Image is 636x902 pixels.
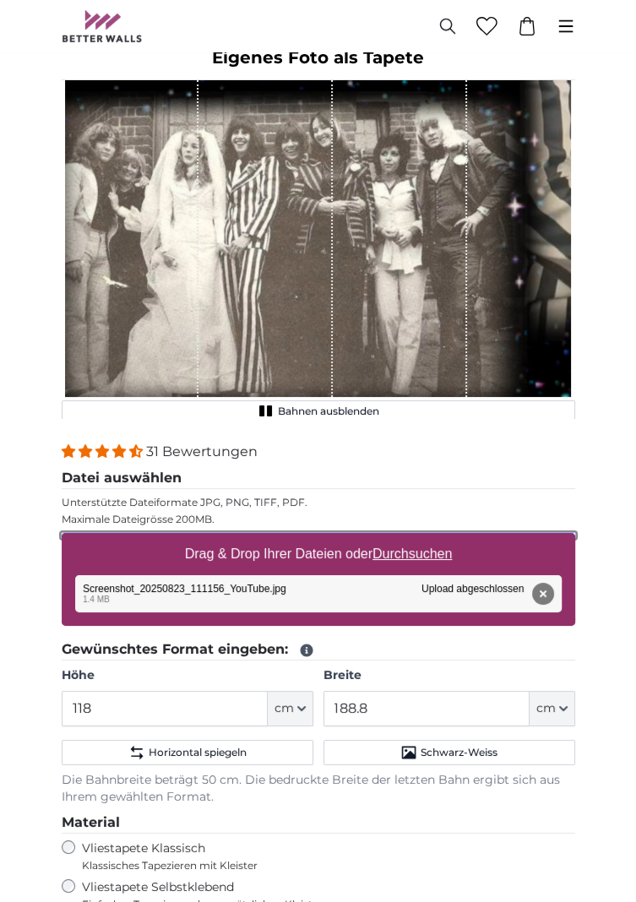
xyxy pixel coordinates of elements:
u: Durchsuchen [372,546,452,561]
h1: Eigenes Foto als Tapete [62,46,575,69]
img: Betterwalls [62,10,143,42]
label: Höhe [62,667,313,684]
span: Horizontal spiegeln [149,746,247,759]
p: Unterstützte Dateiformate JPG, PNG, TIFF, PDF. [62,496,575,509]
span: cm [536,700,556,717]
legend: Gewünschtes Format eingeben: [62,639,575,660]
legend: Datei auswählen [62,468,575,489]
span: 31 Bewertungen [146,443,258,459]
span: Schwarz-Weiss [421,746,497,759]
button: Bahnen ausblenden [62,400,575,422]
span: cm [275,700,294,717]
button: cm [268,691,313,726]
button: Schwarz-Weiss [323,740,575,765]
p: Die Bahnbreite beträgt 50 cm. Die bedruckte Breite der letzten Bahn ergibt sich aus Ihrem gewählt... [62,772,575,806]
span: 4.32 stars [62,443,146,459]
p: Maximale Dateigrösse 200MB. [62,513,575,526]
span: Klassisches Tapezieren mit Kleister [82,859,381,872]
button: Horizontal spiegeln [62,740,313,765]
label: Drag & Drop Ihrer Dateien oder [177,537,459,571]
label: Vliestapete Klassisch [82,840,381,872]
div: 1 of 1 [62,80,575,418]
legend: Material [62,812,575,834]
span: Bahnen ausblenden [278,405,379,418]
button: cm [530,691,575,726]
label: Breite [323,667,575,684]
